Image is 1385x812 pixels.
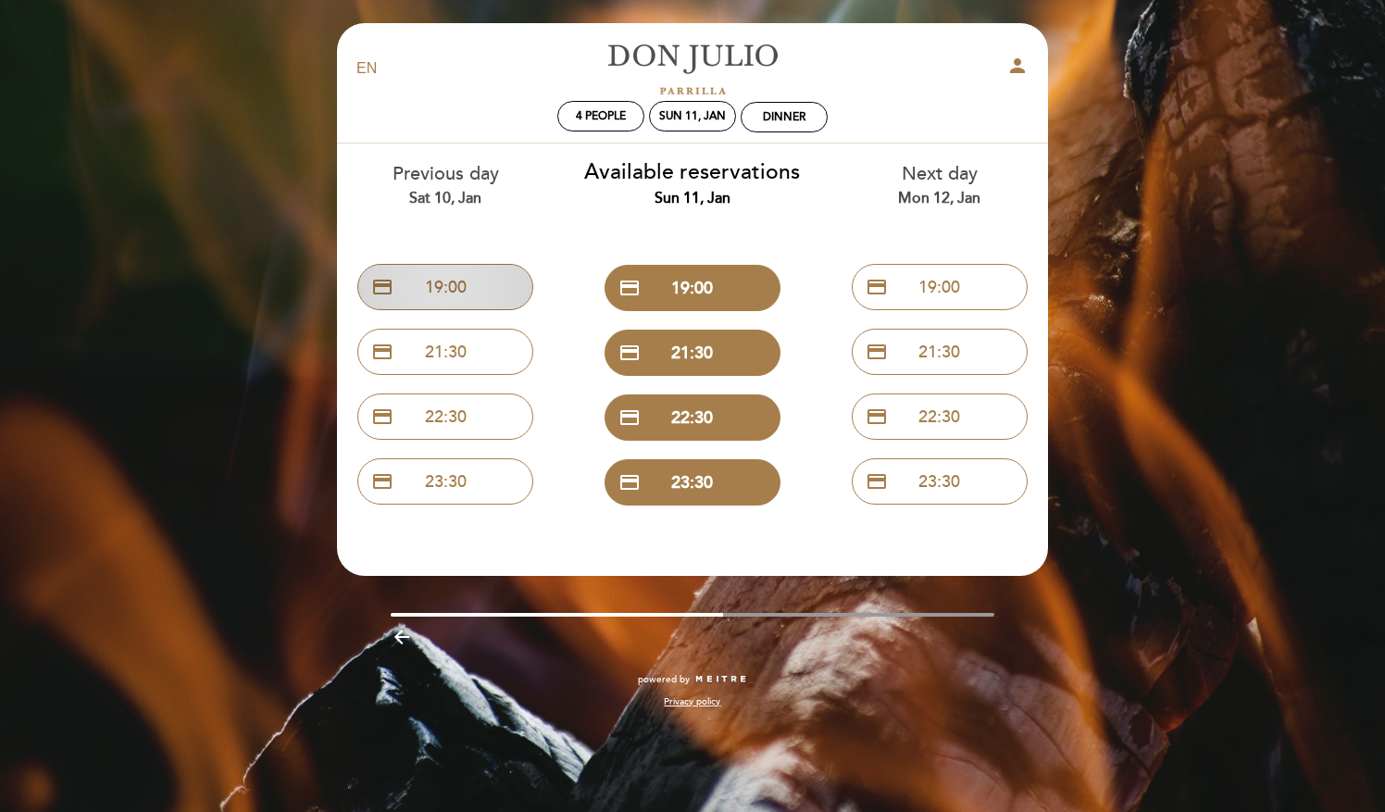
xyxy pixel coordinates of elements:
[371,406,393,428] span: credit_card
[336,188,555,209] div: Sat 10, Jan
[866,341,888,363] span: credit_card
[638,673,690,686] span: powered by
[664,695,720,708] a: Privacy policy
[763,110,805,124] div: Dinner
[618,406,641,429] span: credit_card
[866,470,888,493] span: credit_card
[371,470,393,493] span: credit_card
[852,264,1028,310] button: credit_card 19:00
[577,44,808,94] a: [PERSON_NAME]
[605,330,780,376] button: credit_card 21:30
[618,277,641,299] span: credit_card
[866,406,888,428] span: credit_card
[391,626,413,648] i: arrow_backward
[576,109,626,123] span: 4 people
[830,161,1049,208] div: Next day
[852,394,1028,440] button: credit_card 22:30
[659,109,726,123] div: Sun 11, Jan
[605,265,780,311] button: credit_card 19:00
[605,459,780,506] button: credit_card 23:30
[618,342,641,364] span: credit_card
[830,188,1049,209] div: Mon 12, Jan
[605,394,780,441] button: credit_card 22:30
[336,161,555,208] div: Previous day
[357,394,533,440] button: credit_card 22:30
[1006,55,1029,77] i: person
[357,458,533,505] button: credit_card 23:30
[357,264,533,310] button: credit_card 19:00
[357,329,533,375] button: credit_card 21:30
[1006,55,1029,83] button: person
[583,157,803,209] div: Available reservations
[371,276,393,298] span: credit_card
[852,458,1028,505] button: credit_card 23:30
[618,471,641,493] span: credit_card
[852,329,1028,375] button: credit_card 21:30
[694,675,747,684] img: MEITRE
[638,673,747,686] a: powered by
[583,188,803,209] div: Sun 11, Jan
[866,276,888,298] span: credit_card
[371,341,393,363] span: credit_card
